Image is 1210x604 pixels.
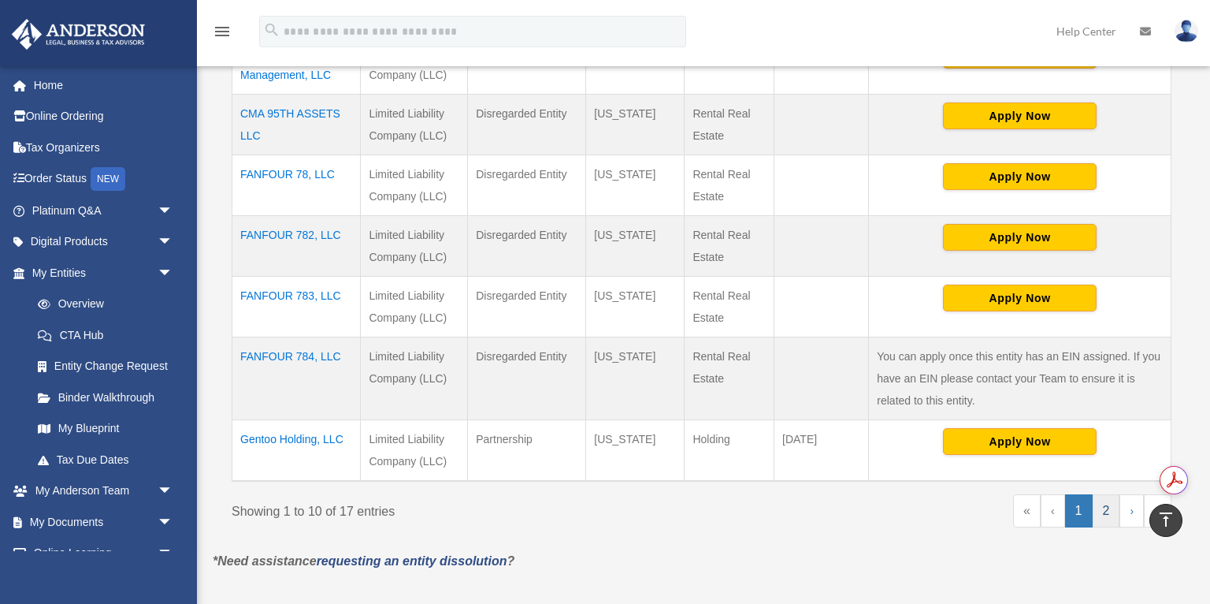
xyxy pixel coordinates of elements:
td: Rental Real Estate [685,337,774,420]
span: arrow_drop_down [158,226,189,259]
span: arrow_drop_down [158,257,189,289]
td: Limited Liability Company (LLC) [361,277,468,337]
td: Rental Real Estate [685,155,774,216]
td: [DATE] [774,420,869,482]
i: search [263,21,280,39]
a: 1 [1065,494,1093,528]
td: [US_STATE] [586,216,685,277]
span: arrow_drop_down [158,506,189,539]
i: vertical_align_top [1156,510,1175,529]
td: [US_STATE] [586,420,685,482]
a: Platinum Q&Aarrow_drop_down [11,195,197,226]
a: Home [11,69,197,101]
em: *Need assistance ? [213,554,514,568]
a: CTA Hub [22,319,189,351]
i: menu [213,22,232,41]
a: Tax Due Dates [22,444,189,475]
span: arrow_drop_down [158,538,189,570]
td: Limited Liability Company (LLC) [361,420,468,482]
a: My Documentsarrow_drop_down [11,506,197,538]
td: Rental Real Estate [685,277,774,337]
td: CMA 95TH ASSETS LLC [232,95,361,155]
td: Limited Liability Company (LLC) [361,216,468,277]
button: Apply Now [943,285,1097,311]
td: Disregarded Entity [468,155,586,216]
a: My Anderson Teamarrow_drop_down [11,475,197,507]
a: Digital Productsarrow_drop_down [11,226,197,258]
button: Apply Now [943,428,1097,455]
td: [US_STATE] [586,95,685,155]
td: FANFOUR 78, LLC [232,155,361,216]
div: NEW [91,167,125,191]
span: arrow_drop_down [158,195,189,227]
a: Next [1119,494,1144,528]
a: Online Ordering [11,101,197,132]
td: [US_STATE] [586,337,685,420]
a: My Entitiesarrow_drop_down [11,257,189,289]
a: Entity Change Request [22,351,189,382]
a: Tax Organizers [11,132,197,163]
td: Disregarded Entity [468,337,586,420]
a: Order StatusNEW [11,163,197,196]
img: User Pic [1175,20,1198,43]
td: Rental Real Estate [685,216,774,277]
td: Holding [685,420,774,482]
td: Partnership [468,420,586,482]
a: Last [1144,494,1171,528]
td: FANFOUR 782, LLC [232,216,361,277]
td: Limited Liability Company (LLC) [361,95,468,155]
img: Anderson Advisors Platinum Portal [7,19,150,50]
a: Binder Walkthrough [22,382,189,413]
td: FANFOUR 784, LLC [232,337,361,420]
td: Limited Liability Company (LLC) [361,155,468,216]
button: Apply Now [943,224,1097,251]
a: vertical_align_top [1149,504,1182,537]
a: Overview [22,289,181,320]
a: 2 [1093,494,1120,528]
td: Rental Real Estate [685,95,774,155]
td: [US_STATE] [586,155,685,216]
td: [US_STATE] [586,277,685,337]
a: My Blueprint [22,413,189,445]
button: Apply Now [943,103,1097,129]
td: Disregarded Entity [468,216,586,277]
td: Disregarded Entity [468,95,586,155]
td: Gentoo Holding, LLC [232,420,361,482]
button: Apply Now [943,163,1097,190]
a: First [1013,494,1041,528]
div: Showing 1 to 10 of 17 entries [232,494,690,523]
a: Online Learningarrow_drop_down [11,538,197,569]
td: Limited Liability Company (LLC) [361,337,468,420]
a: menu [213,28,232,41]
span: arrow_drop_down [158,475,189,508]
a: requesting an entity dissolution [317,554,507,568]
a: Previous [1041,494,1065,528]
td: Disregarded Entity [468,277,586,337]
td: You can apply once this entity has an EIN assigned. If you have an EIN please contact your Team t... [869,337,1171,420]
td: FANFOUR 783, LLC [232,277,361,337]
